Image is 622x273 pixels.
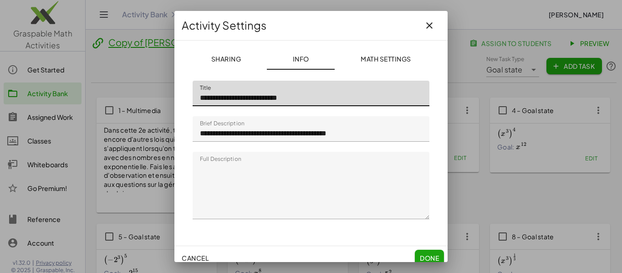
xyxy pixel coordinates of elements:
span: Cancel [182,254,209,262]
button: Done [415,250,444,266]
button: Cancel [178,250,212,266]
span: Sharing [211,55,241,63]
span: Math Settings [361,55,411,63]
span: Info [292,55,309,63]
span: Activity Settings [182,18,266,33]
span: Done [420,254,439,262]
